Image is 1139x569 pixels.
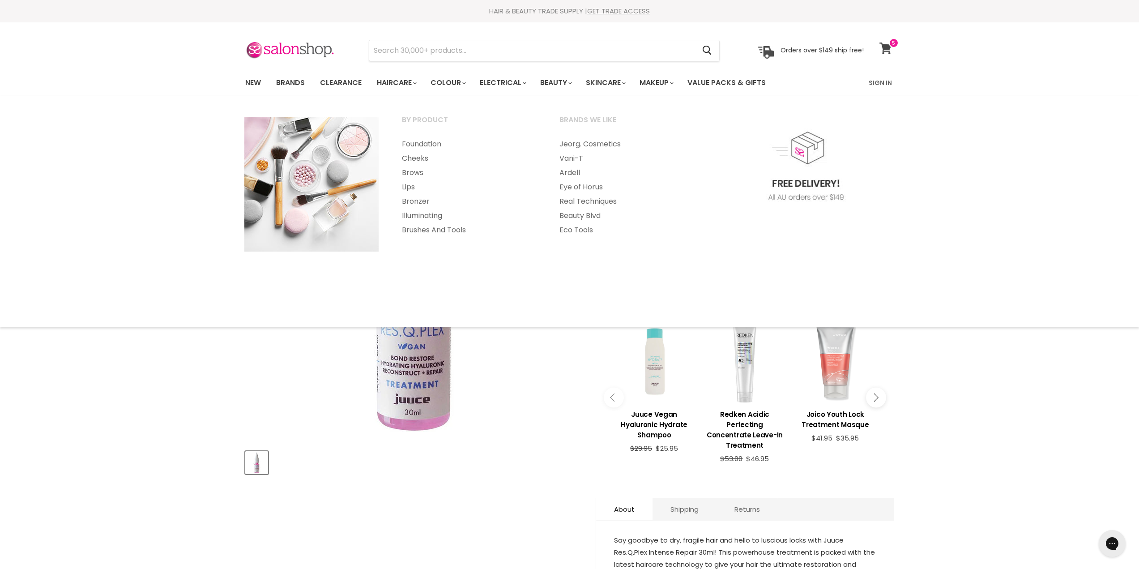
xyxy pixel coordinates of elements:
[245,451,268,474] button: Juuce Res.Q Plex Intense
[391,209,546,223] a: Illuminating
[391,113,546,135] a: By Product
[473,73,532,92] a: Electrical
[781,46,864,54] p: Orders over $149 ship free!
[746,454,769,463] span: $46.95
[548,137,704,151] a: Jeorg. Cosmetics
[653,498,717,520] a: Shipping
[1094,527,1130,560] iframe: Gorgias live chat messenger
[811,433,832,443] span: $41.95
[579,73,631,92] a: Skincare
[548,194,704,209] a: Real Techniques
[596,498,653,520] a: About
[391,166,546,180] a: Brows
[548,113,704,135] a: Brands we like
[391,180,546,194] a: Lips
[369,40,720,61] form: Product
[313,73,368,92] a: Clearance
[794,402,876,434] a: View product:Joico Youth Lock Treatment Masque
[704,409,785,450] h3: Redken Acidic Perfecting Concentrate Leave-In Treatment
[533,73,577,92] a: Beauty
[370,73,422,92] a: Haircare
[630,444,652,453] span: $29.95
[239,70,818,96] ul: Main menu
[836,433,859,443] span: $35.95
[695,40,719,61] button: Search
[548,137,704,237] ul: Main menu
[548,151,704,166] a: Vani-T
[614,402,695,445] a: View product:Juuce Vegan Hyaluronic Hydrate Shampoo
[633,73,679,92] a: Makeup
[239,73,268,92] a: New
[548,166,704,180] a: Ardell
[794,409,876,430] h3: Joico Youth Lock Treatment Masque
[391,151,546,166] a: Cheeks
[246,452,267,473] img: Juuce Res.Q Plex Intense
[391,223,546,237] a: Brushes And Tools
[863,73,897,92] a: Sign In
[234,7,905,16] div: HAIR & BEAUTY TRADE SUPPLY |
[391,137,546,237] ul: Main menu
[424,73,471,92] a: Colour
[587,6,650,16] a: GET TRADE ACCESS
[244,449,581,474] div: Product thumbnails
[717,498,778,520] a: Returns
[391,194,546,209] a: Bronzer
[656,444,678,453] span: $25.95
[720,454,742,463] span: $53.00
[269,73,311,92] a: Brands
[234,70,905,96] nav: Main
[681,73,772,92] a: Value Packs & Gifts
[704,402,785,455] a: View product:Redken Acidic Perfecting Concentrate Leave-In Treatment
[548,209,704,223] a: Beauty Blvd
[369,40,695,61] input: Search
[548,180,704,194] a: Eye of Horus
[548,223,704,237] a: Eco Tools
[614,409,695,440] h3: Juuce Vegan Hyaluronic Hydrate Shampoo
[391,137,546,151] a: Foundation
